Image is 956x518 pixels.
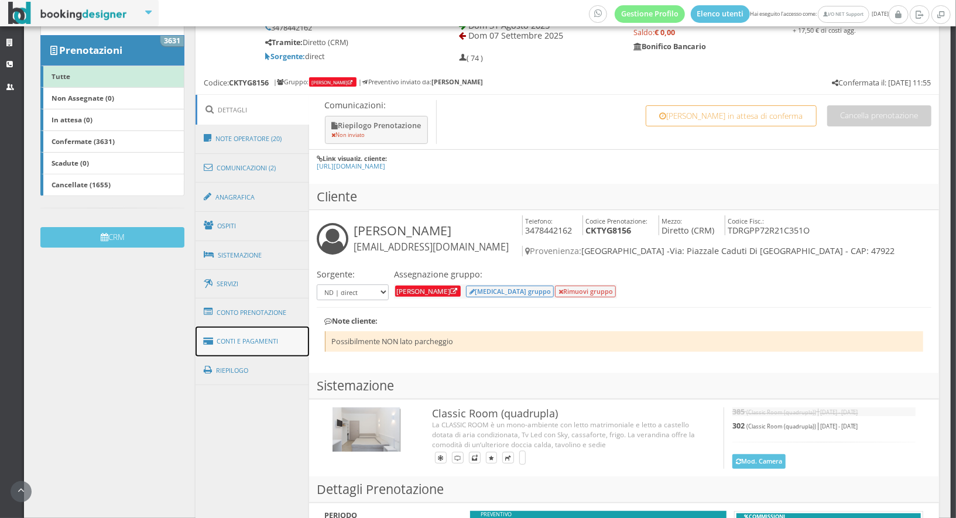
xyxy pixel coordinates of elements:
[820,409,858,416] small: [DATE] - [DATE]
[317,269,389,279] h4: Sorgente:
[633,42,706,52] b: Bonifico Bancario
[433,407,700,420] h3: Classic Room (quadrupla)
[820,423,858,430] small: [DATE] - [DATE]
[662,217,682,225] small: Mezzo:
[555,286,616,297] button: Rimuovi gruppo
[196,182,309,212] a: Anagrafica
[522,246,916,256] h4: [GEOGRAPHIC_DATA] -
[331,131,365,139] small: Non inviato
[40,174,184,196] a: Cancellate (1655)
[52,71,70,81] b: Tutte
[466,286,554,297] button: [MEDICAL_DATA] gruppo
[58,13,96,27] b: Opzioni
[431,77,483,86] b: [PERSON_NAME]
[394,269,617,279] h4: Assegnazione gruppo:
[323,154,387,163] b: Link visualiz. cliente:
[659,215,715,236] h4: Diretto (CRM)
[725,215,810,236] h4: TDRGPP72R21C351O
[59,43,122,57] b: Prenotazioni
[196,240,309,270] a: Sistemazione
[52,136,115,146] b: Confermate (3631)
[196,95,309,125] a: Dettagli
[265,38,420,47] h5: Diretto (CRM)
[691,5,751,23] a: Elenco utenti
[52,93,114,102] b: Non Assegnate (0)
[818,6,869,23] a: I/O NET Support
[309,476,940,503] h3: Dettagli Prenotazione
[586,225,632,236] b: CKTYG8156
[196,297,309,328] a: Conto Prenotazione
[325,331,924,352] li: Possibilmente NON lato parcheggio
[354,223,509,253] h3: [PERSON_NAME]
[655,28,675,37] strong: € 0,00
[274,78,358,86] h6: | Gruppo:
[732,421,916,430] h5: |
[433,420,700,449] div: La CLASSIC ROOM è un mono-ambiente con letto matrimoniale e letto a castello dotata di aria condi...
[397,286,460,296] a: [PERSON_NAME]
[325,116,429,145] button: Riepilogo Prenotazione Non inviato
[196,211,309,241] a: Ospiti
[265,52,420,61] h5: direct
[354,241,509,253] small: [EMAIL_ADDRESS][DOMAIN_NAME]
[525,217,553,225] small: Telefono:
[40,66,184,88] a: Tutte
[615,5,685,23] a: Gestione Profilo
[525,245,581,256] span: Provenienza:
[732,454,786,469] button: Mod. Camera
[732,421,745,431] b: 302
[732,407,916,416] h5: |
[229,78,269,88] b: CKTYG8156
[670,245,843,256] span: Via: Piazzale Caduti Di [GEOGRAPHIC_DATA]
[589,5,889,23] span: Hai eseguito l'accesso come: [DATE]
[732,407,745,417] b: 385
[40,227,184,248] button: CRM
[459,54,483,63] h5: ( 74 )
[746,423,816,430] small: (Classic Room (quadrupla))
[793,26,856,35] small: + 17,50 € di costi agg.
[333,407,400,452] img: 4253494f7fc711e89d4fa647fc135771.jpg
[52,180,111,189] b: Cancellate (1655)
[265,37,303,47] b: Tramite:
[646,105,817,126] button: [PERSON_NAME] in attesa di conferma
[325,316,378,326] b: Note cliente:
[633,28,861,37] h5: Saldo:
[40,109,184,131] a: In attesa (0)
[827,105,931,126] button: Cancella prenotazione
[728,217,765,225] small: Codice Fisc.:
[196,327,309,356] a: Conti e Pagamenti
[586,217,648,225] small: Codice Prenotazione:
[845,245,895,256] span: - CAP: 47922
[8,2,127,25] img: BookingDesigner.com
[325,100,431,110] p: Comunicazioni:
[358,78,483,86] h6: | Preventivo inviato da:
[832,78,931,87] h5: Confermata il: [DATE] 11:55
[52,158,89,167] b: Scadute (0)
[40,152,184,174] a: Scadute (0)
[160,36,184,46] span: 3631
[746,409,816,416] small: (Classic Room (quadrupla))
[204,78,269,87] h5: Codice:
[309,373,940,399] h3: Sistemazione
[40,131,184,153] a: Confermate (3631)
[40,87,184,109] a: Non Assegnate (0)
[265,52,305,61] b: Sorgente:
[311,79,355,85] a: [PERSON_NAME]
[522,215,573,236] h4: 3478442162
[196,153,309,183] a: Comunicazioni (2)
[52,115,92,124] b: In attesa (0)
[40,35,184,66] a: Prenotazioni 3631
[468,30,563,41] span: Dom 07 Settembre 2025
[265,23,420,32] h5: 3478442162
[196,269,309,299] a: Servizi
[309,184,940,210] h3: Cliente
[317,162,385,170] a: [URL][DOMAIN_NAME]
[196,355,309,386] a: Riepilogo
[196,124,309,154] a: Note Operatore (20)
